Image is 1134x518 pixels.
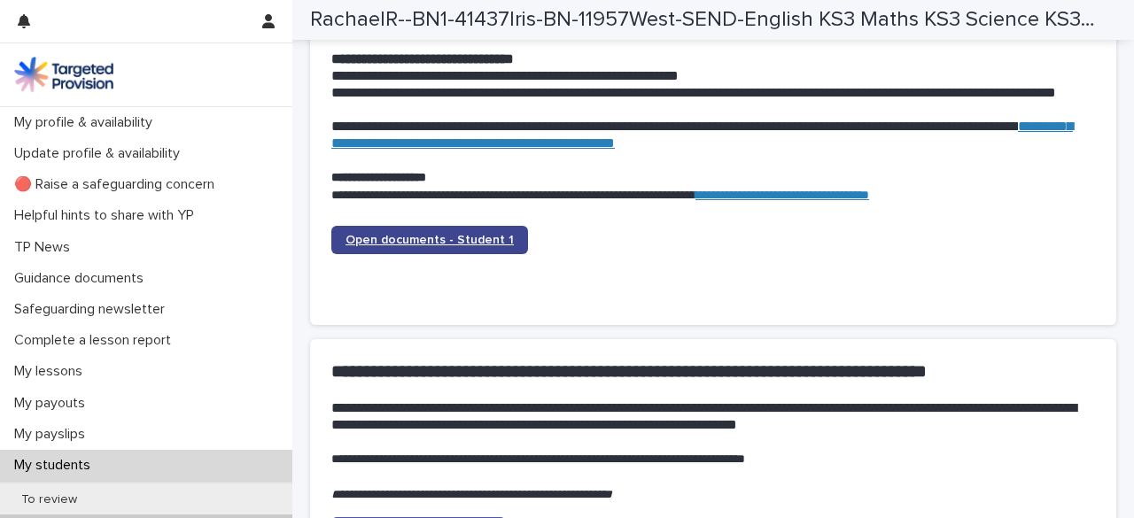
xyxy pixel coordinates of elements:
[7,176,229,193] p: 🔴 Raise a safeguarding concern
[7,239,84,256] p: TP News
[7,457,105,474] p: My students
[346,234,514,246] span: Open documents - Student 1
[7,270,158,287] p: Guidance documents
[7,363,97,380] p: My lessons
[7,492,91,507] p: To review
[7,395,99,412] p: My payouts
[310,7,1096,33] h2: RachaelR--BN1-41437Iris-BN-11957West-SEND-English KS3 Maths KS3 Science KS3-16185
[7,114,167,131] p: My profile & availability
[7,301,179,318] p: Safeguarding newsletter
[7,145,194,162] p: Update profile & availability
[14,57,113,92] img: M5nRWzHhSzIhMunXDL62
[7,426,99,443] p: My payslips
[7,207,208,224] p: Helpful hints to share with YP
[331,226,528,254] a: Open documents - Student 1
[7,332,185,349] p: Complete a lesson report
